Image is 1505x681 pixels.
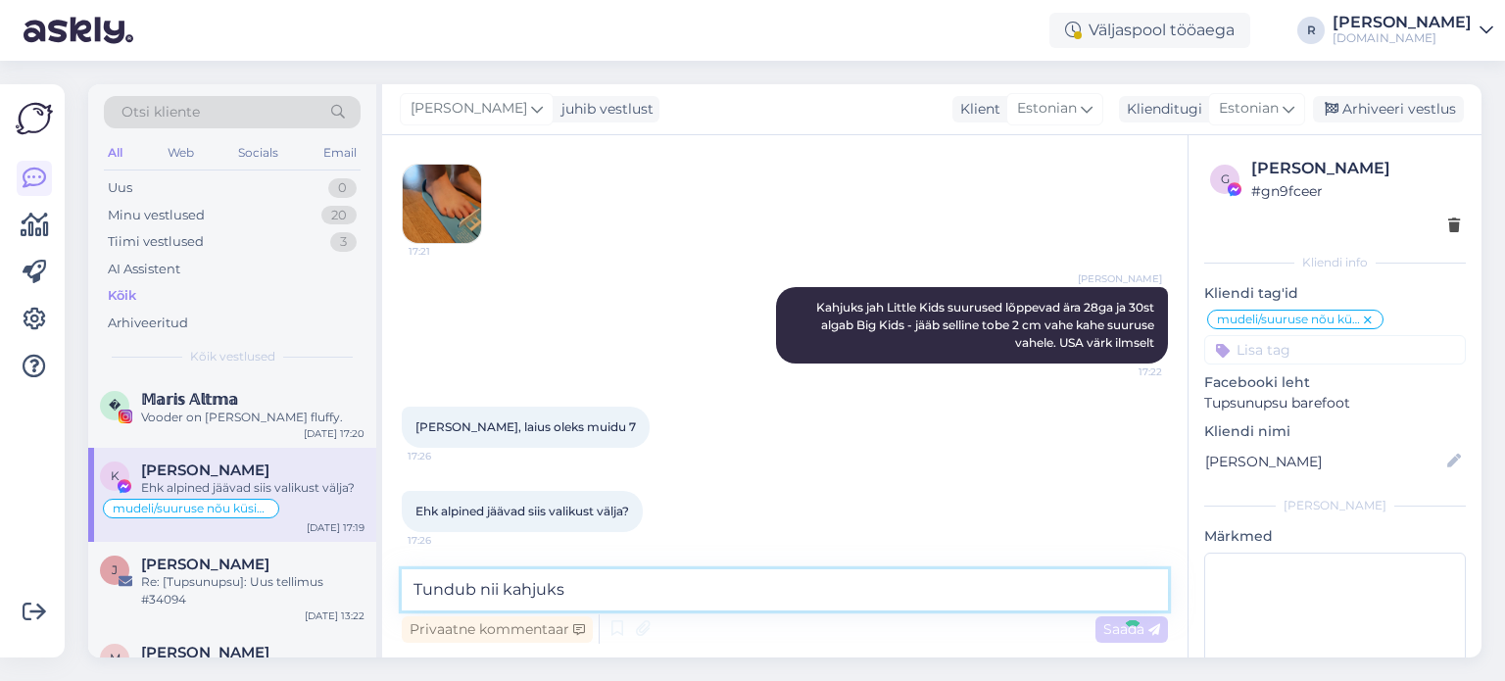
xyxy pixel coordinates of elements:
span: 17:21 [409,244,482,259]
span: Kõik vestlused [190,348,275,365]
div: Socials [234,140,282,166]
div: Ehk alpined jäävad siis valikust välja? [141,479,364,497]
span: Mari-Liis [141,644,269,661]
div: Minu vestlused [108,206,205,225]
span: M [110,651,121,665]
a: [PERSON_NAME][DOMAIN_NAME] [1333,15,1493,46]
div: [DATE] 17:20 [304,426,364,441]
span: mudeli/suuruse nõu küsimine [1217,314,1361,325]
div: Kliendi info [1204,254,1466,271]
div: [PERSON_NAME] [1333,15,1472,30]
span: 𝕄𝕒𝕣𝕚𝕤 𝔸𝕝𝕥𝕞𝕒 [141,391,238,409]
span: [PERSON_NAME] [411,98,527,120]
span: mudeli/suuruse nõu küsimine [113,503,269,514]
div: Arhiveeri vestlus [1313,96,1464,122]
div: Web [164,140,198,166]
img: Attachment [403,165,481,243]
p: Märkmed [1204,526,1466,547]
div: [DATE] 13:22 [305,608,364,623]
input: Lisa tag [1204,335,1466,365]
span: Jelena Kadak [141,556,269,573]
span: Ehk alpined jäävad siis valikust välja? [415,504,629,518]
img: Askly Logo [16,100,53,137]
div: 20 [321,206,357,225]
div: # gn9fceer [1251,180,1460,202]
div: Email [319,140,361,166]
div: Vooder on [PERSON_NAME] fluffy. [141,409,364,426]
div: 3 [330,232,357,252]
span: Kahjuks jah Little Kids suurused lõppevad ära 28ga ja 30st algab Big Kids - jääb selline tobe 2 c... [816,300,1157,350]
span: 17:26 [408,449,481,463]
span: [PERSON_NAME], laius oleks muidu 7 [415,419,636,434]
input: Lisa nimi [1205,451,1443,472]
p: Facebooki leht [1204,372,1466,393]
span: K [111,468,120,483]
div: Klienditugi [1119,99,1202,120]
span: [PERSON_NAME] [1078,271,1162,286]
div: Arhiveeritud [108,314,188,333]
div: Klient [952,99,1000,120]
div: juhib vestlust [554,99,654,120]
div: [DATE] 17:19 [307,520,364,535]
span: Estonian [1219,98,1279,120]
p: Kliendi tag'id [1204,283,1466,304]
span: Otsi kliente [121,102,200,122]
p: Tupsunupsu barefoot [1204,393,1466,413]
span: Estonian [1017,98,1077,120]
div: AI Assistent [108,260,180,279]
span: J [112,562,118,577]
div: [DOMAIN_NAME] [1333,30,1472,46]
div: [PERSON_NAME] [1204,497,1466,514]
p: Kliendi nimi [1204,421,1466,442]
span: 17:22 [1089,365,1162,379]
span: � [109,398,121,413]
div: [PERSON_NAME] [1251,157,1460,180]
div: Uus [108,178,132,198]
span: Kaisa Vooremäe [141,462,269,479]
div: Re: [Tupsunupsu]: Uus tellimus #34094 [141,573,364,608]
div: Väljaspool tööaega [1049,13,1250,48]
div: Tiimi vestlused [108,232,204,252]
span: 17:26 [408,533,481,548]
div: 0 [328,178,357,198]
div: R [1297,17,1325,44]
span: g [1221,171,1230,186]
div: All [104,140,126,166]
div: Kõik [108,286,136,306]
